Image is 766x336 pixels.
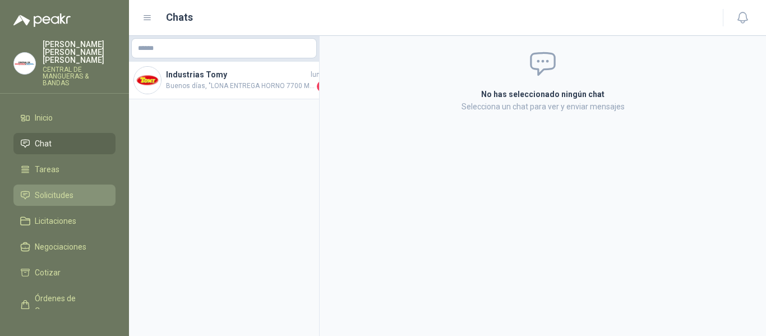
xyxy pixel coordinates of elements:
[13,13,71,27] img: Logo peakr
[43,40,116,64] p: [PERSON_NAME] [PERSON_NAME] [PERSON_NAME]
[13,288,116,321] a: Órdenes de Compra
[129,62,319,99] a: Company LogoIndustrias TomylunesBuenos días, "LONA ENTREGA HORNO 7700 MM LARGO* 1300 MM ANCHO L12
[35,215,76,227] span: Licitaciones
[35,241,86,253] span: Negociaciones
[13,159,116,180] a: Tareas
[35,112,53,124] span: Inicio
[166,68,308,81] h4: Industrias Tomy
[35,137,52,150] span: Chat
[13,133,116,154] a: Chat
[347,88,739,100] h2: No has seleccionado ningún chat
[166,81,315,92] span: Buenos días, "LONA ENTREGA HORNO 7700 MM LARGO* 1300 MM ANCHO L1
[13,185,116,206] a: Solicitudes
[317,81,328,92] span: 2
[134,67,161,94] img: Company Logo
[14,53,35,74] img: Company Logo
[35,189,73,201] span: Solicitudes
[13,236,116,257] a: Negociaciones
[347,100,739,113] p: Selecciona un chat para ver y enviar mensajes
[13,262,116,283] a: Cotizar
[43,66,116,86] p: CENTRAL DE MANGUERAS & BANDAS
[166,10,193,25] h1: Chats
[35,292,105,317] span: Órdenes de Compra
[13,107,116,128] a: Inicio
[35,163,59,176] span: Tareas
[13,210,116,232] a: Licitaciones
[35,266,61,279] span: Cotizar
[311,70,328,80] span: lunes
